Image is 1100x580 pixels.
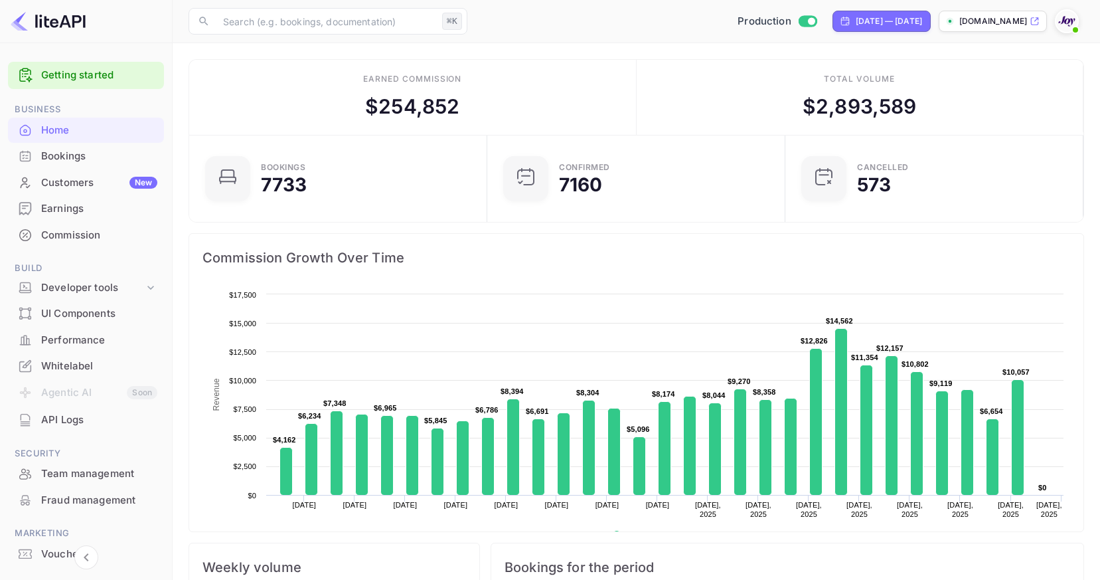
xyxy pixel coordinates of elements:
[796,501,822,518] text: [DATE], 2025
[8,118,164,144] div: Home
[625,531,659,540] text: Revenue
[229,377,256,385] text: $10,000
[41,413,157,428] div: API Logs
[261,163,305,171] div: Bookings
[1038,484,1047,492] text: $0
[475,406,499,414] text: $6,786
[753,388,776,396] text: $8,358
[728,377,751,385] text: $9,270
[8,223,164,247] a: Commission
[41,123,157,138] div: Home
[229,348,256,356] text: $12,500
[8,353,164,379] div: Whitelabel
[897,501,923,518] text: [DATE], 2025
[8,276,164,300] div: Developer tools
[576,389,599,397] text: $8,304
[8,196,164,222] div: Earnings
[998,501,1024,518] text: [DATE], 2025
[8,170,164,195] a: CustomersNew
[215,8,437,35] input: Search (e.g. bookings, documentation)
[856,15,922,27] div: [DATE] — [DATE]
[248,492,256,500] text: $0
[41,306,157,322] div: UI Components
[74,545,98,569] button: Collapse navigation
[261,175,307,194] div: 7733
[495,501,518,509] text: [DATE]
[1056,11,1077,32] img: With Joy
[1002,368,1030,376] text: $10,057
[8,62,164,89] div: Getting started
[959,15,1027,27] p: [DOMAIN_NAME]
[8,118,164,142] a: Home
[41,228,157,243] div: Commission
[202,247,1070,268] span: Commission Growth Over Time
[595,501,619,509] text: [DATE]
[374,404,397,412] text: $6,965
[947,501,973,518] text: [DATE], 2025
[8,328,164,353] div: Performance
[41,547,157,562] div: Vouchers
[8,488,164,514] div: Fraud management
[41,333,157,348] div: Performance
[8,541,164,567] div: Vouchers
[444,501,468,509] text: [DATE]
[8,541,164,566] a: Vouchers
[803,92,917,122] div: $ 2,893,589
[8,301,164,327] div: UI Components
[8,223,164,248] div: Commission
[343,501,367,509] text: [DATE]
[129,177,157,189] div: New
[8,461,164,487] div: Team management
[424,417,447,425] text: $5,845
[41,493,157,508] div: Fraud management
[8,407,164,432] a: API Logs
[8,446,164,461] span: Security
[857,175,891,194] div: 573
[233,434,256,442] text: $5,000
[293,501,317,509] text: [DATE]
[559,175,603,194] div: 7160
[41,149,157,164] div: Bookings
[8,102,164,117] span: Business
[738,14,791,29] span: Production
[273,436,296,444] text: $4,162
[980,407,1003,415] text: $6,654
[323,399,347,407] text: $7,348
[732,14,822,29] div: Switch to Sandbox mode
[8,353,164,378] a: Whitelabel
[41,466,157,482] div: Team management
[929,379,953,387] text: $9,119
[8,461,164,486] a: Team management
[851,353,879,361] text: $11,354
[365,92,459,122] div: $ 254,852
[545,501,569,509] text: [DATE]
[41,280,144,296] div: Developer tools
[1036,501,1062,518] text: [DATE], 2025
[902,360,929,368] text: $10,802
[41,201,157,217] div: Earnings
[824,73,895,85] div: Total volume
[8,261,164,276] span: Build
[8,526,164,541] span: Marketing
[8,144,164,169] div: Bookings
[695,501,721,518] text: [DATE], 2025
[233,405,256,413] text: $7,500
[233,462,256,470] text: $2,500
[212,378,221,411] text: Revenue
[202,557,466,578] span: Weekly volume
[8,170,164,196] div: CustomersNew
[505,557,1070,578] span: Bookings for the period
[41,359,157,374] div: Whitelabel
[298,412,321,420] text: $6,234
[826,317,853,325] text: $14,562
[8,301,164,326] a: UI Components
[646,501,670,509] text: [DATE]
[8,488,164,512] a: Fraud management
[394,501,418,509] text: [DATE]
[41,175,157,191] div: Customers
[846,501,872,518] text: [DATE], 2025
[442,13,462,30] div: ⌘K
[627,425,650,433] text: $5,096
[8,407,164,433] div: API Logs
[526,407,549,415] text: $6,691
